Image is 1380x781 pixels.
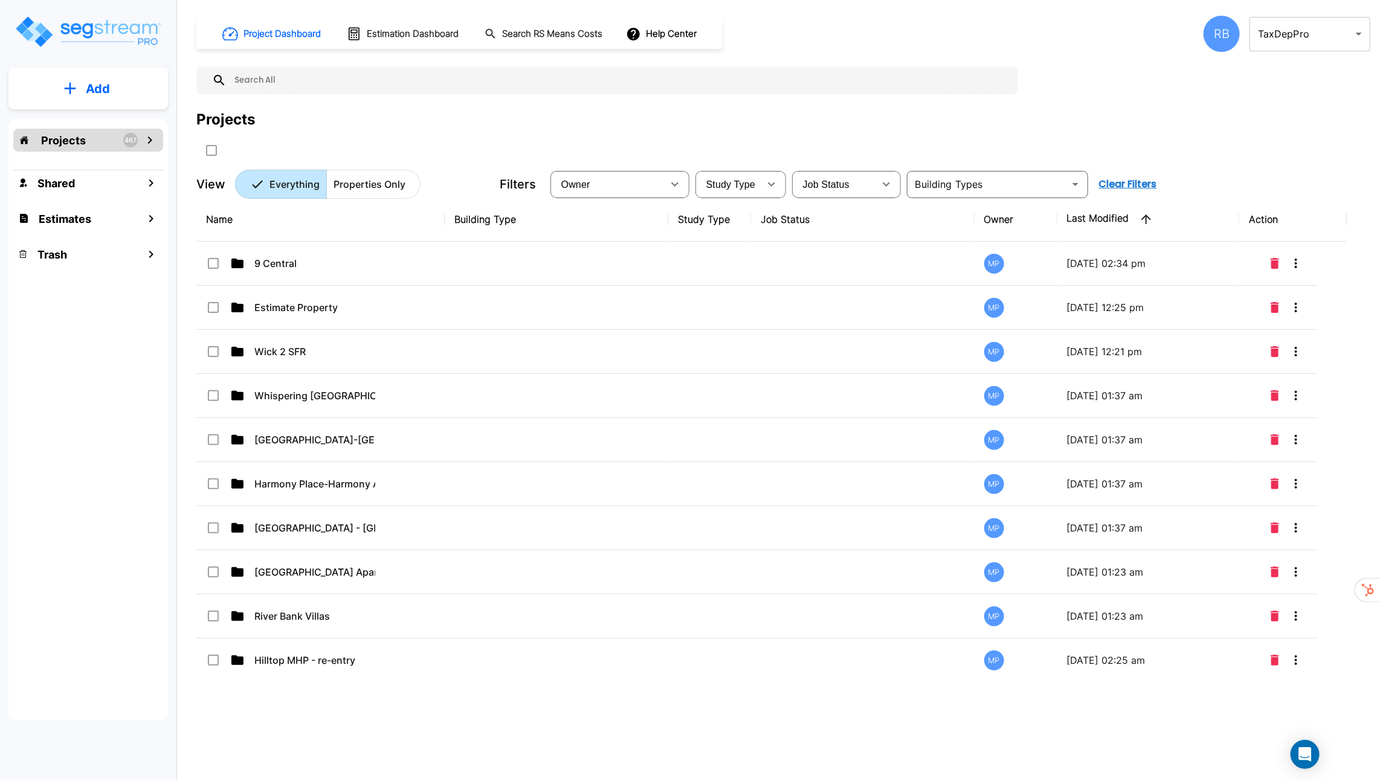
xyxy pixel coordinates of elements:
[1057,198,1239,242] th: Last Modified
[984,518,1004,538] div: MP
[624,22,701,45] button: Help Center
[254,609,375,623] p: River Bank Villas
[1266,604,1284,628] button: Delete
[751,198,975,242] th: Job Status
[1284,472,1308,496] button: More-Options
[269,177,320,191] p: Everything
[1067,256,1230,271] p: [DATE] 02:34 pm
[706,179,755,190] span: Study Type
[1266,560,1284,584] button: Delete
[326,170,421,199] button: Properties Only
[1284,384,1308,408] button: More-Options
[1094,172,1162,196] button: Clear Filters
[1067,653,1230,667] p: [DATE] 02:25 am
[1067,388,1230,403] p: [DATE] 01:37 am
[1266,428,1284,452] button: Delete
[984,342,1004,362] div: MP
[243,27,321,41] h1: Project Dashboard
[218,21,327,47] button: Project Dashboard
[502,27,602,41] h1: Search RS Means Costs
[196,109,255,130] div: Projects
[1067,521,1230,535] p: [DATE] 01:37 am
[1067,609,1230,623] p: [DATE] 01:23 am
[367,27,459,41] h1: Estimation Dashboard
[39,211,91,227] h1: Estimates
[235,170,327,199] button: Everything
[1266,295,1284,320] button: Delete
[1067,477,1230,491] p: [DATE] 01:37 am
[984,562,1004,582] div: MP
[254,300,375,315] p: Estimate Property
[254,653,375,667] p: Hilltop MHP - re-entry
[984,254,1004,274] div: MP
[1204,16,1240,52] div: RB
[561,179,590,190] span: Owner
[445,198,668,242] th: Building Type
[1284,604,1308,628] button: More-Options
[984,430,1004,450] div: MP
[8,71,168,106] button: Add
[1067,344,1230,359] p: [DATE] 12:21 pm
[1067,176,1084,193] button: Open
[1266,339,1284,364] button: Delete
[975,198,1057,242] th: Owner
[254,388,375,403] p: Whispering [GEOGRAPHIC_DATA]-[GEOGRAPHIC_DATA] Ameritus
[500,175,536,193] p: Filters
[334,177,405,191] p: Properties Only
[984,606,1004,626] div: MP
[668,198,751,242] th: Study Type
[911,176,1065,193] input: Building Types
[1284,251,1308,275] button: More-Options
[1258,27,1351,41] p: TaxDepPro
[196,175,225,193] p: View
[14,14,162,49] img: Logo
[1266,648,1284,672] button: Delete
[1067,565,1230,579] p: [DATE] 01:23 am
[254,521,375,535] p: [GEOGRAPHIC_DATA] - [GEOGRAPHIC_DATA]
[1266,472,1284,496] button: Delete
[235,170,421,199] div: Platform
[984,474,1004,494] div: MP
[196,198,445,242] th: Name
[227,66,1012,94] input: Search All
[1266,516,1284,540] button: Delete
[41,132,86,149] p: Projects
[86,80,110,98] p: Add
[254,477,375,491] p: Harmony Place-Harmony Ameritus
[984,298,1004,318] div: MP
[254,256,375,271] p: 9 Central
[1067,432,1230,447] p: [DATE] 01:37 am
[199,138,224,162] button: SelectAll
[342,21,465,47] button: Estimation Dashboard
[984,386,1004,406] div: MP
[1284,295,1308,320] button: More-Options
[254,432,375,447] p: [GEOGRAPHIC_DATA]-[GEOGRAPHIC_DATA] Ameritus
[1284,648,1308,672] button: More-Options
[1284,428,1308,452] button: More-Options
[1284,560,1308,584] button: More-Options
[1291,740,1320,769] div: Open Intercom Messenger
[553,167,663,201] div: Select
[795,167,874,201] div: Select
[803,179,850,190] span: Job Status
[1067,300,1230,315] p: [DATE] 12:25 pm
[124,135,137,146] p: 467
[984,651,1004,670] div: MP
[480,22,609,46] button: Search RS Means Costs
[1239,198,1347,242] th: Action
[37,246,67,263] h1: Trash
[1284,516,1308,540] button: More-Options
[254,344,375,359] p: Wick 2 SFR
[1266,251,1284,275] button: Delete
[698,167,759,201] div: Select
[37,175,75,191] h1: Shared
[1284,339,1308,364] button: More-Options
[1266,384,1284,408] button: Delete
[254,565,375,579] p: [GEOGRAPHIC_DATA] Apartments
